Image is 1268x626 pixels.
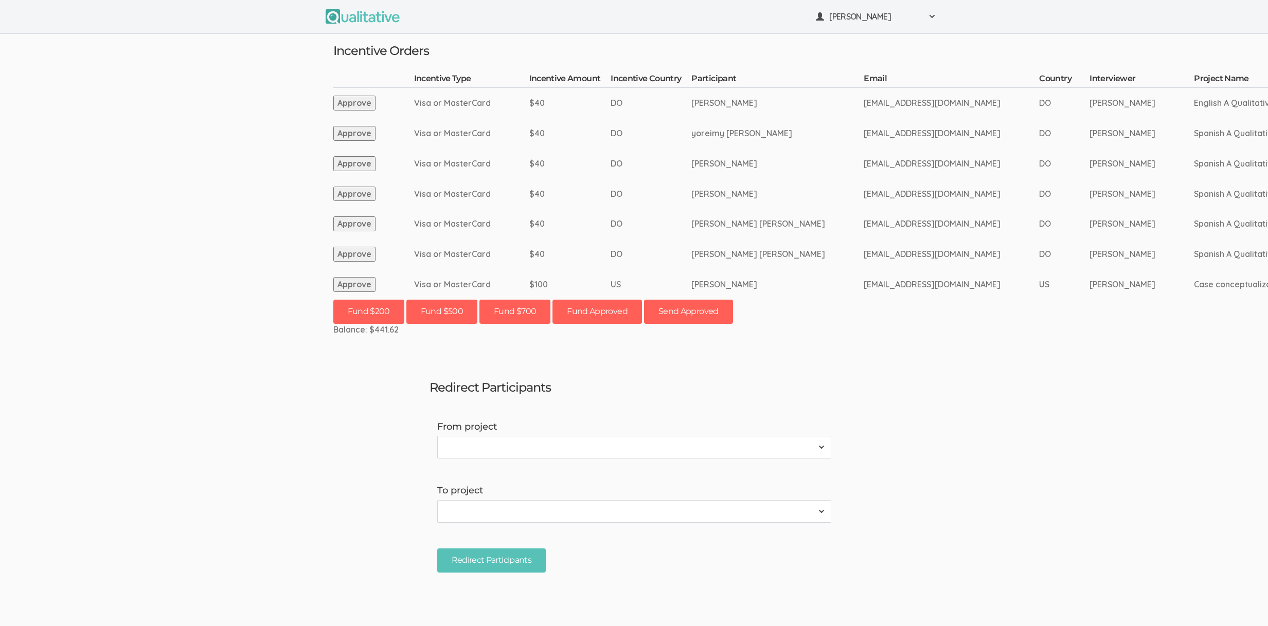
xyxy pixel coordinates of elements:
[611,118,691,149] td: DO
[611,88,691,118] td: DO
[333,247,376,262] button: Approve
[333,44,935,58] h3: Incentive Orders
[326,9,400,24] img: Qualitative
[414,269,529,300] td: Visa or MasterCard
[414,239,529,269] td: Visa or MasterCard
[691,118,864,149] td: yoreimy [PERSON_NAME]
[611,73,691,87] th: Incentive Country
[552,300,642,324] button: Fund Approved
[864,239,1039,269] td: [EMAIL_ADDRESS][DOMAIN_NAME]
[414,209,529,239] td: Visa or MasterCard
[333,96,376,111] button: Approve
[864,149,1039,179] td: [EMAIL_ADDRESS][DOMAIN_NAME]
[691,239,864,269] td: [PERSON_NAME] [PERSON_NAME]
[437,420,831,434] label: From project
[1090,209,1194,239] td: [PERSON_NAME]
[1090,73,1194,87] th: Interviewer
[1039,209,1090,239] td: DO
[333,187,376,201] button: Approve
[414,179,529,209] td: Visa or MasterCard
[1039,73,1090,87] th: Country
[529,209,611,239] td: $40
[529,269,611,300] td: $100
[437,484,831,498] label: To project
[829,11,922,23] span: [PERSON_NAME]
[809,5,943,28] button: [PERSON_NAME]
[691,149,864,179] td: [PERSON_NAME]
[1090,149,1194,179] td: [PERSON_NAME]
[1039,88,1090,118] td: DO
[529,239,611,269] td: $40
[333,324,935,336] div: Balance: $441.62
[644,300,733,324] button: Send Approved
[333,277,376,292] button: Approve
[611,179,691,209] td: DO
[333,216,376,231] button: Approve
[1090,179,1194,209] td: [PERSON_NAME]
[864,73,1039,87] th: Email
[430,381,839,394] h3: Redirect Participants
[1039,239,1090,269] td: DO
[611,149,691,179] td: DO
[691,179,864,209] td: [PERSON_NAME]
[1090,118,1194,149] td: [PERSON_NAME]
[1039,269,1090,300] td: US
[529,88,611,118] td: $40
[691,269,864,300] td: [PERSON_NAME]
[529,73,611,87] th: Incentive Amount
[1090,269,1194,300] td: [PERSON_NAME]
[1090,88,1194,118] td: [PERSON_NAME]
[414,118,529,149] td: Visa or MasterCard
[864,179,1039,209] td: [EMAIL_ADDRESS][DOMAIN_NAME]
[414,88,529,118] td: Visa or MasterCard
[1039,118,1090,149] td: DO
[611,239,691,269] td: DO
[414,149,529,179] td: Visa or MasterCard
[691,209,864,239] td: [PERSON_NAME] [PERSON_NAME]
[529,149,611,179] td: $40
[864,209,1039,239] td: [EMAIL_ADDRESS][DOMAIN_NAME]
[333,126,376,141] button: Approve
[1217,577,1268,626] iframe: Chat Widget
[414,73,529,87] th: Incentive Type
[1039,179,1090,209] td: DO
[864,269,1039,300] td: [EMAIL_ADDRESS][DOMAIN_NAME]
[529,118,611,149] td: $40
[333,156,376,171] button: Approve
[1039,149,1090,179] td: DO
[437,548,546,573] input: Redirect Participants
[691,73,864,87] th: Participant
[611,269,691,300] td: US
[864,88,1039,118] td: [EMAIL_ADDRESS][DOMAIN_NAME]
[406,300,477,324] button: Fund $500
[691,88,864,118] td: [PERSON_NAME]
[1090,239,1194,269] td: [PERSON_NAME]
[333,300,404,324] button: Fund $200
[529,179,611,209] td: $40
[864,118,1039,149] td: [EMAIL_ADDRESS][DOMAIN_NAME]
[479,300,550,324] button: Fund $700
[611,209,691,239] td: DO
